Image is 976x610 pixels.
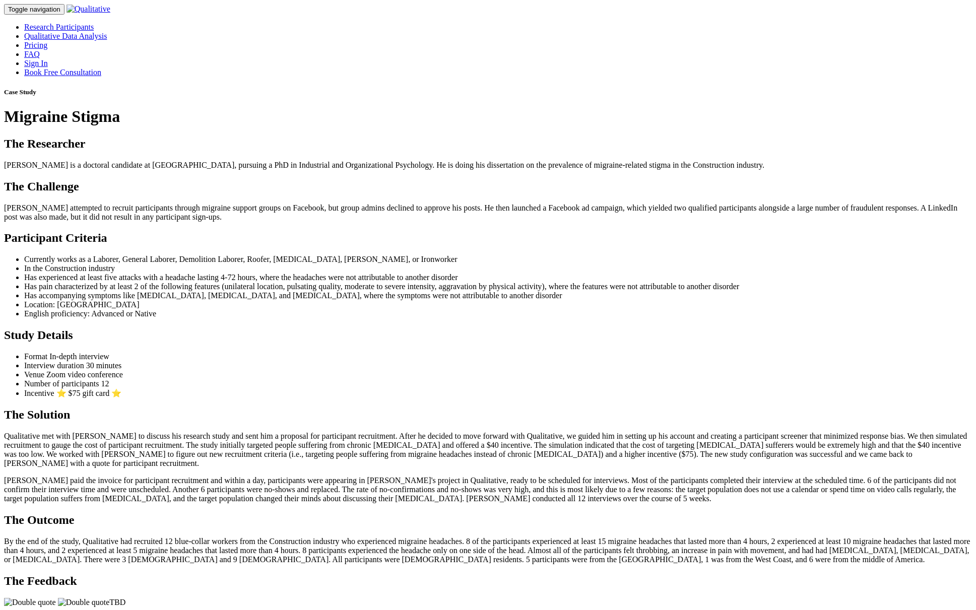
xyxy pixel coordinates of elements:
[4,231,972,245] h2: Participant Criteria
[56,389,122,397] span: ⭐ $75 gift card ⭐
[24,50,40,58] a: FAQ
[58,598,110,607] img: Double quote
[24,352,47,361] span: Format
[24,41,47,49] a: Pricing
[4,204,972,222] p: [PERSON_NAME] attempted to recruit participants through migraine support groups on Facebook, but ...
[4,4,64,15] button: Toggle navigation
[4,137,972,151] h2: The Researcher
[24,32,107,40] a: Qualitative Data Analysis
[4,598,972,607] p: TBD
[24,389,54,397] span: Incentive
[24,361,84,370] span: Interview duration
[86,361,122,370] span: 30 minutes
[101,379,109,388] span: 12
[24,379,99,388] span: Number of participants
[4,180,972,193] h2: The Challenge
[4,328,972,342] h2: Study Details
[24,370,44,379] span: Venue
[24,309,972,318] li: English proficiency: Advanced or Native
[24,291,972,300] li: Has accompanying symptoms like [MEDICAL_DATA], [MEDICAL_DATA], and [MEDICAL_DATA], where the symp...
[4,574,972,588] h2: The Feedback
[24,273,972,282] li: Has experienced at least five attacks with a headache lasting 4-72 hours, where the headaches wer...
[67,5,110,14] img: Qualitative
[4,476,972,503] p: [PERSON_NAME] paid the invoice for participant recruitment and within a day, participants were ap...
[49,352,109,361] span: In-depth interview
[24,59,48,67] a: Sign In
[24,23,94,31] a: Research Participants
[24,282,972,291] li: Has pain characterized by at least 2 of the following features (unilateral location, pulsating qu...
[24,255,972,264] li: Currently works as a Laborer, General Laborer, Demolition Laborer, Roofer, [MEDICAL_DATA], [PERSO...
[4,537,972,564] p: By the end of the study, Qualitative had recruited 12 blue-collar workers from the Construction i...
[4,88,972,96] h5: Case Study
[24,264,972,273] li: In the Construction industry
[4,513,972,527] h2: The Outcome
[46,370,123,379] span: Zoom video conference
[4,161,972,170] p: [PERSON_NAME] is a doctoral candidate at [GEOGRAPHIC_DATA], pursuing a PhD in Industrial and Orga...
[4,432,972,468] p: Qualitative met with [PERSON_NAME] to discuss his research study and sent him a proposal for part...
[4,107,972,126] h1: Migraine Stigma
[24,68,101,77] a: Book Free Consultation
[24,300,972,309] li: Location: [GEOGRAPHIC_DATA]
[4,408,972,422] h2: The Solution
[8,6,60,13] span: Toggle navigation
[4,598,56,607] img: Double quote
